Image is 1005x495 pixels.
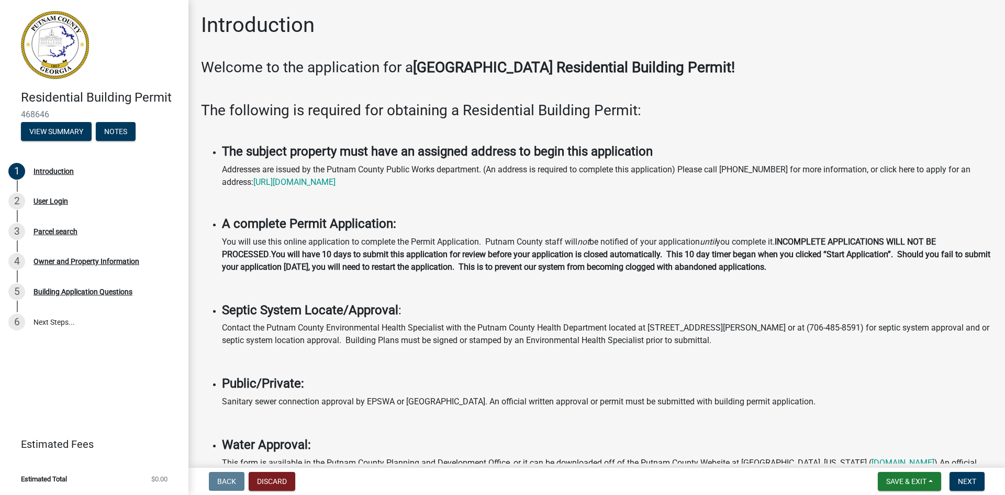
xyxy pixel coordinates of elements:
[33,197,68,205] div: User Login
[201,102,992,119] h3: The following is required for obtaining a Residential Building Permit:
[878,472,941,491] button: Save & Exit
[222,144,653,159] strong: The subject property must have an assigned address to begin this application
[21,128,92,136] wm-modal-confirm: Summary
[8,283,25,300] div: 5
[253,177,336,187] a: [URL][DOMAIN_NAME]
[209,472,244,491] button: Back
[958,477,976,486] span: Next
[8,434,172,455] a: Estimated Fees
[8,193,25,210] div: 2
[222,237,936,259] strong: INCOMPLETE APPLICATIONS WILL NOT BE PROCESSED
[222,457,992,482] p: This form is available in the Putnam County Planning and Development Office, or it can be downloa...
[96,122,136,141] button: Notes
[151,476,167,482] span: $0.00
[8,253,25,270] div: 4
[21,122,92,141] button: View Summary
[577,237,589,247] i: not
[21,90,180,105] h4: Residential Building Permit
[222,163,992,189] p: Addresses are issued by the Putnam County Public Works department. (An address is required to com...
[8,314,25,331] div: 6
[21,109,167,119] span: 468646
[217,477,236,486] span: Back
[700,237,716,247] i: until
[872,458,934,468] a: [DOMAIN_NAME]
[222,216,396,231] strong: A complete Permit Application:
[249,472,295,491] button: Discard
[21,476,67,482] span: Estimated Total
[222,303,398,317] strong: Septic System Locate/Approval
[33,258,139,265] div: Owner and Property Information
[33,228,77,235] div: Parcel search
[222,376,304,391] strong: Public/Private:
[222,249,990,272] strong: You will have 10 days to submit this application for review before your application is closed aut...
[33,288,132,295] div: Building Application Questions
[21,11,89,79] img: Putnam County, Georgia
[8,163,25,180] div: 1
[222,437,311,452] strong: Water Approval:
[222,395,992,408] p: Sanitary sewer connection approval by EPSWA or [GEOGRAPHIC_DATA]. An official written approval or...
[201,13,315,38] h1: Introduction
[8,223,25,240] div: 3
[413,59,735,76] strong: [GEOGRAPHIC_DATA] Residential Building Permit!
[222,236,992,273] p: You will use this online application to complete the Permit Application. Putnam County staff will...
[886,477,926,486] span: Save & Exit
[950,472,985,491] button: Next
[96,128,136,136] wm-modal-confirm: Notes
[33,168,74,175] div: Introduction
[222,303,992,318] h4: :
[222,322,992,347] p: Contact the Putnam County Environmental Health Specialist with the Putnam County Health Departmen...
[201,59,992,76] h3: Welcome to the application for a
